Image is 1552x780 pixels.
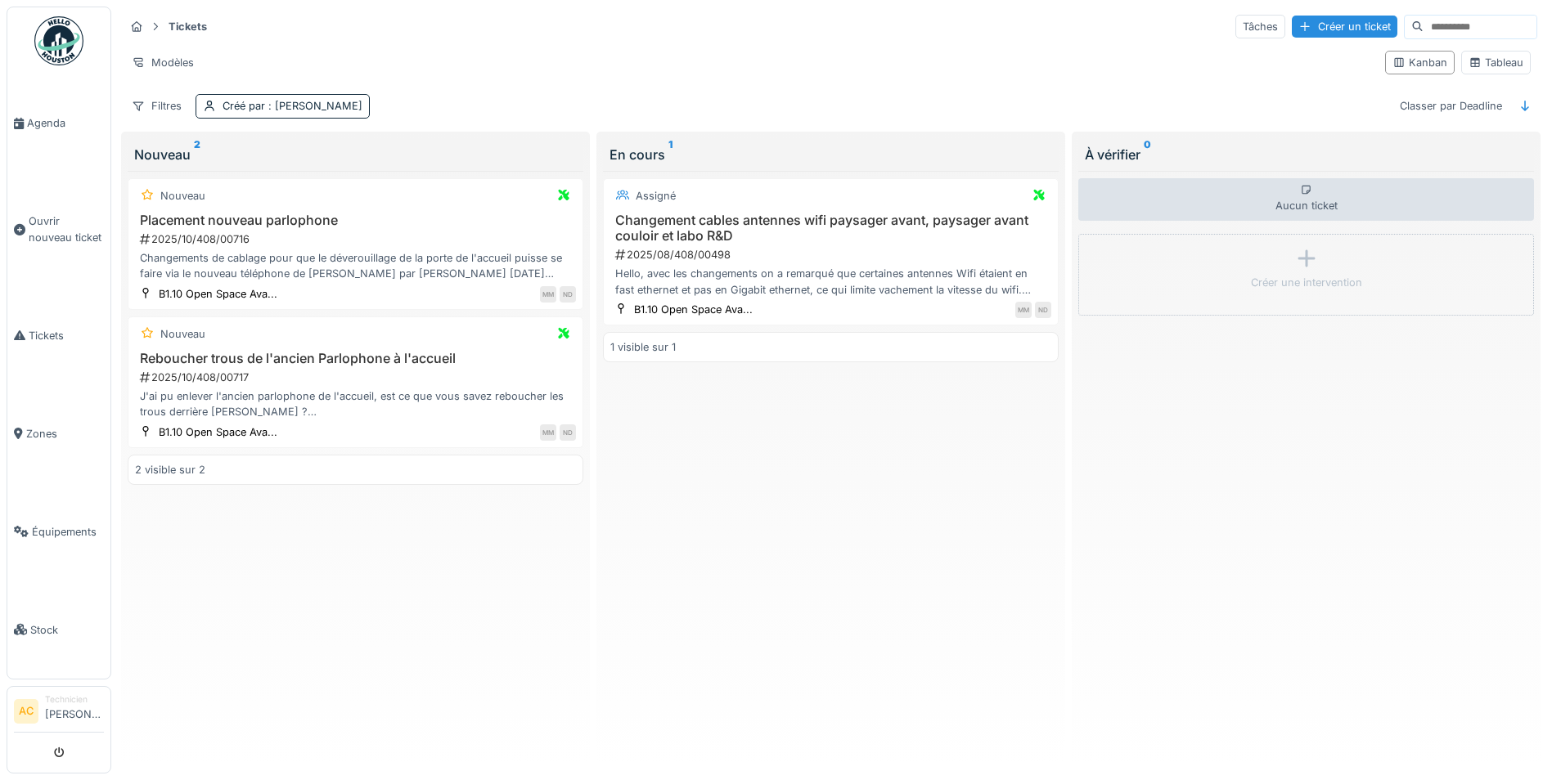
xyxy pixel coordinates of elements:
[34,16,83,65] img: Badge_color-CXgf-gQk.svg
[1144,145,1151,164] sup: 0
[636,188,676,204] div: Assigné
[26,426,104,442] span: Zones
[1251,275,1362,290] div: Créer une intervention
[124,94,189,118] div: Filtres
[30,622,104,638] span: Stock
[223,98,362,114] div: Créé par
[162,19,214,34] strong: Tickets
[194,145,200,164] sup: 2
[134,145,577,164] div: Nouveau
[1015,302,1032,318] div: MM
[7,74,110,173] a: Agenda
[668,145,673,164] sup: 1
[1078,178,1534,221] div: Aucun ticket
[560,286,576,303] div: ND
[1292,16,1397,38] div: Créer un ticket
[265,100,362,112] span: : [PERSON_NAME]
[138,231,576,247] div: 2025/10/408/00716
[135,213,576,228] h3: Placement nouveau parlophone
[7,173,110,286] a: Ouvrir nouveau ticket
[7,482,110,581] a: Équipements
[540,424,556,441] div: MM
[1469,55,1523,70] div: Tableau
[124,51,201,74] div: Modèles
[45,693,104,728] li: [PERSON_NAME]
[159,424,277,440] div: B1.10 Open Space Ava...
[1085,145,1527,164] div: À vérifier
[14,693,104,733] a: AC Technicien[PERSON_NAME]
[138,370,576,385] div: 2025/10/408/00717
[135,351,576,366] h3: Reboucher trous de l'ancien Parlophone à l'accueil
[159,286,277,302] div: B1.10 Open Space Ava...
[634,302,753,317] div: B1.10 Open Space Ava...
[610,145,1052,164] div: En cours
[14,699,38,724] li: AC
[29,213,104,244] span: Ouvrir nouveau ticket
[160,188,205,204] div: Nouveau
[32,524,104,540] span: Équipements
[610,339,676,355] div: 1 visible sur 1
[7,384,110,482] a: Zones
[135,462,205,477] div: 2 visible sur 2
[7,286,110,384] a: Tickets
[1035,302,1051,318] div: ND
[614,247,1051,262] div: 2025/08/408/00498
[540,286,556,303] div: MM
[160,326,205,342] div: Nouveau
[45,693,104,706] div: Technicien
[1235,15,1285,38] div: Tâches
[560,424,576,441] div: ND
[610,266,1051,297] div: Hello, avec les changements on a remarqué que certaines antennes Wifi étaient en fast ethernet et...
[1392,55,1447,70] div: Kanban
[29,328,104,343] span: Tickets
[135,250,576,281] div: Changements de cablage pour que le déverouillage de la porte de l'accueil puisse se faire via le ...
[7,581,110,679] a: Stock
[610,213,1051,244] h3: Changement cables antennes wifi paysager avant, paysager avant couloir et labo R&D
[27,115,104,131] span: Agenda
[135,388,576,419] div: J'ai pu enlever l'ancien parlophone de l'accueil, est ce que vous savez reboucher les trous derri...
[1392,94,1509,118] div: Classer par Deadline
